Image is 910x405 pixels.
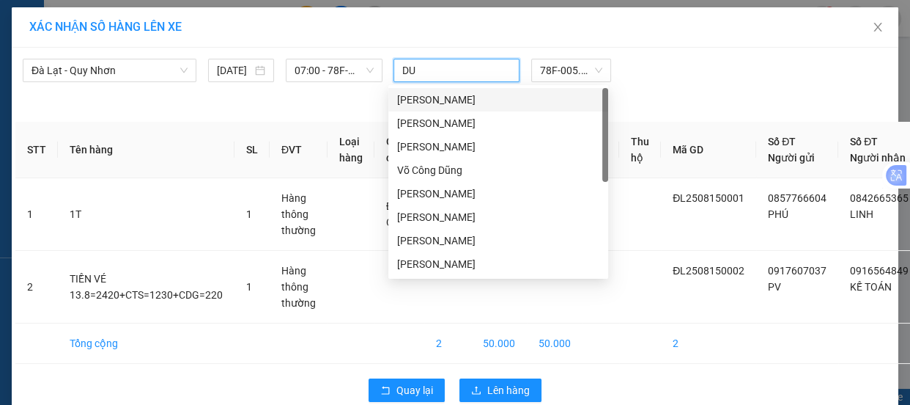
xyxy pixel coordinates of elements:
th: ĐVT [270,122,328,178]
span: Gửi: [12,12,35,28]
span: Số ĐT [850,136,878,147]
span: Nhận: [174,12,210,28]
div: [PERSON_NAME] [397,233,599,249]
th: Mã GD [661,122,756,178]
span: LINH [850,208,873,220]
span: Số ĐT [768,136,796,147]
span: ĐL2508150001 [673,192,744,204]
span: KẾ TOÁN [850,281,892,293]
button: uploadLên hàng [459,379,541,402]
span: Quay lại [396,382,433,398]
span: Người nhận [850,152,906,164]
td: 50.000 [471,324,527,364]
span: rollback [380,385,391,397]
th: STT [15,122,58,178]
td: 1 [15,178,58,251]
td: 2 [661,324,756,364]
span: ĐỒ CHƠI [386,200,413,228]
span: upload [471,385,481,397]
span: 0842665365 [850,192,909,204]
div: Bùi Văn Dự [388,135,608,158]
div: Phạm Duy [388,229,608,252]
td: Tổng cộng [58,324,234,364]
span: 0916564849 [850,265,909,277]
div: [PERSON_NAME] [397,209,599,225]
td: TIỀN VÉ 13.8=2420+CTS=1230+CDG=220 [58,251,234,324]
th: Thu hộ [619,122,661,178]
input: 15/08/2025 [217,62,252,79]
div: [GEOGRAPHIC_DATA] [174,12,326,45]
div: Võ Công Dũng [397,162,599,178]
span: 07:00 - 78F-005.29 [295,59,374,81]
span: PV [768,281,781,293]
span: Số ghế: [393,82,426,98]
td: 50.000 [527,324,582,364]
div: Võ Công Dũng [388,158,608,182]
span: PHÚ [768,208,788,220]
td: Hàng thông thường [270,178,328,251]
td: Hàng thông thường [270,251,328,324]
th: Loại hàng [328,122,374,178]
div: Phan Đức Thắng [388,182,608,205]
span: Đà Lạt - Quy Nhơn [32,59,188,81]
span: 0917607037 [768,265,826,277]
span: ĐL2508150002 [673,265,744,277]
div: 0917607037 [12,63,164,84]
div: KẾ TOÁN [174,45,326,63]
span: 1 [246,208,252,220]
th: SL [234,122,270,178]
button: rollbackQuay lại [369,379,445,402]
td: 2 [15,251,58,324]
div: Phạm Duy Vũ [388,112,608,135]
div: [PERSON_NAME] [397,115,599,131]
td: 1T [58,178,234,251]
td: 2 [424,324,471,364]
div: [GEOGRAPHIC_DATA] [12,12,164,45]
div: [PERSON_NAME] [397,139,599,155]
th: Tên hàng [58,122,234,178]
span: close [872,21,884,33]
div: [PERSON_NAME] [397,92,599,108]
th: Ghi chú [374,122,424,178]
div: [PERSON_NAME] [397,256,599,272]
div: Huỳnh Đức Thuấn [388,252,608,276]
span: 0857766604 [768,192,826,204]
button: Close [857,7,898,48]
div: A [174,84,326,101]
div: 0916564849 [174,63,326,84]
span: 78F-005.29 [540,59,602,81]
div: Nguyễn Ngọc Du [388,88,608,112]
div: Dương Bảo Quốc [388,205,608,229]
span: Lên hàng [487,382,530,398]
div: [PERSON_NAME] [397,186,599,202]
span: 1 [246,281,252,293]
div: 34 [393,82,440,98]
span: XÁC NHẬN SỐ HÀNG LÊN XE [29,20,182,34]
span: Người gửi [768,152,815,164]
div: PV [12,45,164,63]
